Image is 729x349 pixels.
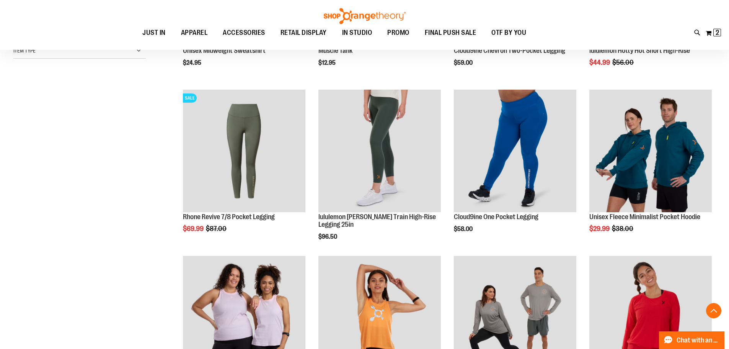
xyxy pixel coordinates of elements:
span: PROMO [387,24,409,41]
a: RETAIL DISPLAY [273,24,334,42]
span: $24.95 [183,59,202,66]
span: $96.50 [318,233,338,240]
a: IN STUDIO [334,24,380,42]
span: $59.00 [454,59,474,66]
a: Cloud9ine One Pocket Legging [454,90,576,213]
span: FINAL PUSH SALE [425,24,476,41]
a: Rhone Revive 7/8 Pocket LeggingSALE [183,90,305,213]
button: Back To Top [706,303,721,318]
span: $87.00 [206,225,228,233]
span: IN STUDIO [342,24,372,41]
span: SALE [183,93,197,103]
span: APPAREL [181,24,208,41]
a: Muscle Tank [318,47,352,54]
span: $29.99 [589,225,611,233]
span: $38.00 [612,225,634,233]
a: JUST IN [135,24,173,42]
div: product [450,86,580,252]
a: PROMO [380,24,417,42]
a: Cloud9ine Chevron Two-Pocket Legging [454,47,565,54]
button: Chat with an Expert [659,331,725,349]
a: Unisex Midweight Sweatshirt [183,47,266,54]
span: RETAIL DISPLAY [281,24,327,41]
span: $58.00 [454,226,474,233]
span: Item Type [13,48,36,54]
a: Unisex Fleece Minimalist Pocket Hoodie [589,90,712,213]
a: Main view of 2024 October lululemon Wunder Train High-Rise [318,90,441,213]
a: lululemon [PERSON_NAME] Train High-Rise Legging 25in [318,213,436,228]
img: Unisex Fleece Minimalist Pocket Hoodie [589,90,712,212]
img: Cloud9ine One Pocket Legging [454,90,576,212]
a: lululemon Hotty Hot Short High-Rise [589,47,690,54]
a: FINAL PUSH SALE [417,24,484,42]
a: Rhone Revive 7/8 Pocket Legging [183,213,275,221]
span: JUST IN [142,24,166,41]
a: ACCESSORIES [215,24,273,42]
a: APPAREL [173,24,215,41]
a: Cloud9ine One Pocket Legging [454,213,538,221]
a: OTF BY YOU [484,24,534,42]
span: OTF BY YOU [491,24,526,41]
span: $56.00 [612,59,635,66]
span: $44.99 [589,59,611,66]
img: Shop Orangetheory [323,8,407,24]
span: ACCESSORIES [223,24,265,41]
span: 2 [716,29,719,36]
span: $12.95 [318,59,337,66]
div: product [585,86,716,252]
img: Rhone Revive 7/8 Pocket Legging [183,90,305,212]
div: product [179,86,309,252]
a: Unisex Fleece Minimalist Pocket Hoodie [589,213,700,221]
span: $69.99 [183,225,205,233]
span: Chat with an Expert [677,337,720,344]
img: Main view of 2024 October lululemon Wunder Train High-Rise [318,90,441,212]
div: product [315,86,445,259]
